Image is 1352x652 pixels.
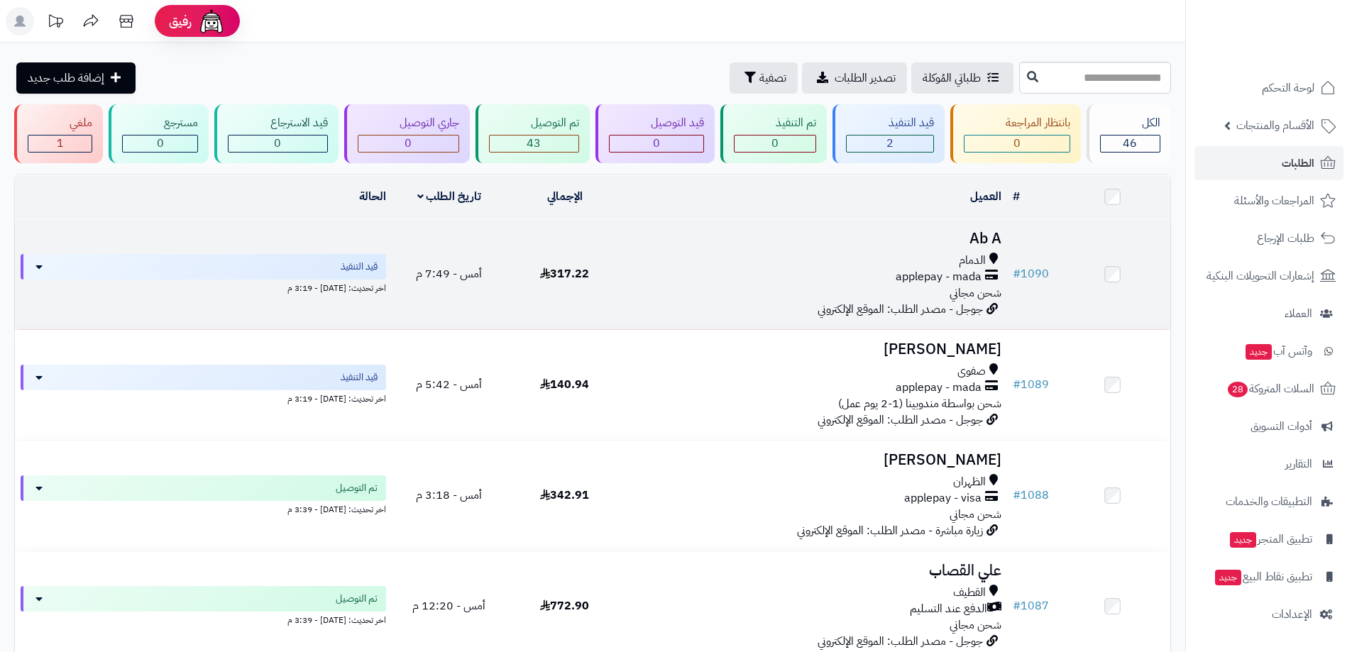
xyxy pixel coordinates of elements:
div: الكل [1100,115,1160,131]
span: لوحة التحكم [1262,78,1314,98]
div: مسترجع [122,115,198,131]
span: الظهران [953,474,986,490]
span: جديد [1215,570,1241,585]
span: طلباتي المُوكلة [923,70,981,87]
a: الطلبات [1194,146,1343,180]
a: #1089 [1013,376,1049,393]
a: المراجعات والأسئلة [1194,184,1343,218]
span: رفيق [169,13,192,30]
div: 0 [735,136,815,152]
span: جوجل - مصدر الطلب: الموقع الإلكتروني [818,633,983,650]
span: تصفية [759,70,786,87]
span: شحن مجاني [950,284,1001,302]
a: العملاء [1194,297,1343,331]
a: إشعارات التحويلات البنكية [1194,259,1343,293]
h3: [PERSON_NAME] [628,452,1001,468]
span: 0 [274,135,281,152]
span: 2 [886,135,894,152]
span: أمس - 3:18 م [416,487,482,504]
span: طلبات الإرجاع [1257,228,1314,248]
div: 1 [28,136,92,152]
span: التطبيقات والخدمات [1226,492,1312,512]
a: التقارير [1194,447,1343,481]
div: جاري التوصيل [358,115,459,131]
span: 28 [1228,382,1248,397]
span: الدفع عند التسليم [910,601,987,617]
a: السلات المتروكة28 [1194,372,1343,406]
div: 43 [490,136,578,152]
a: لوحة التحكم [1194,71,1343,105]
a: تم التوصيل 43 [473,104,593,163]
span: applepay - mada [896,269,982,285]
span: تم التوصيل [336,592,378,606]
a: طلبات الإرجاع [1194,221,1343,255]
img: ai-face.png [197,7,226,35]
span: applepay - visa [904,490,982,507]
span: السلات المتروكة [1226,379,1314,399]
span: # [1013,265,1021,282]
div: 0 [964,136,1070,152]
img: logo-2.png [1255,35,1339,65]
span: العملاء [1285,304,1312,324]
a: ملغي 1 [11,104,106,163]
div: اخر تحديث: [DATE] - 3:39 م [21,612,386,626]
a: قيد الاسترجاع 0 [211,104,341,163]
a: بانتظار المراجعة 0 [947,104,1084,163]
div: قيد التوصيل [609,115,704,131]
div: تم التوصيل [489,115,579,131]
a: طلباتي المُوكلة [911,62,1013,94]
a: الحالة [359,188,386,205]
span: أمس - 12:20 م [412,597,485,614]
span: # [1013,376,1021,393]
span: جديد [1246,344,1272,360]
span: 0 [771,135,779,152]
a: #1087 [1013,597,1049,614]
a: تاريخ الطلب [417,188,482,205]
a: قيد التنفيذ 2 [830,104,947,163]
h3: علي القصاب [628,563,1001,579]
a: #1090 [1013,265,1049,282]
span: الدمام [959,253,986,269]
span: 0 [1013,135,1021,152]
span: القطيف [953,585,986,601]
span: 0 [157,135,164,152]
span: 772.90 [540,597,589,614]
a: أدوات التسويق [1194,409,1343,443]
span: الطلبات [1282,153,1314,173]
a: تحديثات المنصة [38,7,73,39]
h3: [PERSON_NAME] [628,341,1001,358]
span: جوجل - مصدر الطلب: الموقع الإلكتروني [818,411,983,429]
a: التطبيقات والخدمات [1194,485,1343,519]
span: إشعارات التحويلات البنكية [1207,266,1314,286]
button: تصفية [730,62,798,94]
div: قيد التنفيذ [846,115,933,131]
div: اخر تحديث: [DATE] - 3:19 م [21,280,386,294]
div: قيد الاسترجاع [228,115,327,131]
div: 0 [610,136,703,152]
a: قيد التوصيل 0 [593,104,718,163]
a: الكل46 [1084,104,1174,163]
span: شحن بواسطة مندوبينا (1-2 يوم عمل) [838,395,1001,412]
span: 317.22 [540,265,589,282]
span: الإعدادات [1272,604,1312,624]
div: 0 [229,136,326,152]
span: المراجعات والأسئلة [1234,191,1314,211]
span: 43 [527,135,541,152]
span: زيارة مباشرة - مصدر الطلب: الموقع الإلكتروني [797,522,983,539]
div: 0 [123,136,197,152]
span: applepay - mada [896,380,982,396]
a: مسترجع 0 [106,104,211,163]
span: جديد [1230,532,1256,548]
a: إضافة طلب جديد [16,62,136,94]
div: اخر تحديث: [DATE] - 3:39 م [21,501,386,516]
div: بانتظار المراجعة [964,115,1070,131]
div: 0 [358,136,458,152]
a: الإعدادات [1194,597,1343,631]
h3: Ab A [628,231,1001,247]
span: أمس - 5:42 م [416,376,482,393]
a: جاري التوصيل 0 [341,104,473,163]
div: ملغي [28,115,92,131]
span: شحن مجاني [950,506,1001,523]
span: التقارير [1285,454,1312,474]
span: جوجل - مصدر الطلب: الموقع الإلكتروني [818,301,983,318]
